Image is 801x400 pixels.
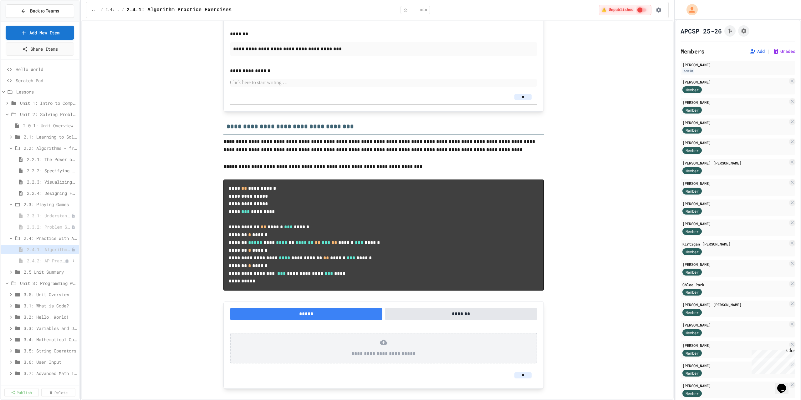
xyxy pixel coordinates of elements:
div: [PERSON_NAME] [682,201,788,206]
span: Member [686,249,699,255]
div: [PERSON_NAME] [682,342,788,348]
span: 3.7: Advanced Math in Python [24,370,77,377]
span: 3.6: User Input [24,359,77,365]
button: Assignment Settings [738,25,749,37]
span: 2.2: Algorithms - from Pseudocode to Flowcharts [24,145,77,151]
div: Chloe Park [682,282,788,287]
button: Back to Teams [6,4,74,18]
span: Member [686,350,699,356]
a: Delete [41,388,76,397]
div: Chat with us now!Close [3,3,43,40]
button: Add [750,48,765,54]
div: [PERSON_NAME] [682,180,788,186]
div: [PERSON_NAME] [682,322,788,328]
span: min [420,8,427,13]
div: [PERSON_NAME] [682,383,788,388]
a: Publish [4,388,39,397]
span: / [101,8,103,13]
span: Member [686,148,699,153]
span: / [122,8,124,13]
span: 2.3.2: Problem Solving Reflection [27,224,71,230]
span: Member [686,269,699,275]
span: 2.1: Learning to Solve Hard Problems [24,134,77,140]
span: 2.4.2: AP Practice Questions [27,257,65,264]
div: Unpublished [65,259,69,263]
span: | [767,48,770,55]
span: Member [686,107,699,113]
span: 2.4.1: Algorithm Practice Exercises [126,6,232,14]
span: Back to Teams [30,8,59,14]
span: Scratch Pad [16,77,77,84]
div: [PERSON_NAME] [682,120,788,125]
a: Share Items [6,42,74,56]
span: Unit 2: Solving Problems in Computer Science [20,111,77,118]
div: Kirtigan [PERSON_NAME] [682,241,788,247]
span: ⚠️ Unpublished [602,8,633,13]
span: Member [686,229,699,234]
span: Member [686,370,699,376]
span: Member [686,168,699,174]
span: Member [686,208,699,214]
iframe: chat widget [749,348,795,374]
button: More options [70,258,77,264]
span: 2.4: Practice with Algorithms [24,235,77,241]
span: 3.0: Unit Overview [24,291,77,298]
a: Add New Item [6,26,74,40]
span: Member [686,310,699,315]
span: 2.4: Practice with Algorithms [105,8,119,13]
div: Unpublished [71,225,75,229]
div: [PERSON_NAME] [682,221,788,226]
span: 3.1: What is Code? [24,302,77,309]
span: Member [686,188,699,194]
span: Member [686,391,699,396]
div: [PERSON_NAME] [PERSON_NAME] [682,302,788,307]
span: 3.3: Variables and Data Types [24,325,77,332]
span: 2.2.3: Visualizing Logic with Flowcharts [27,179,77,185]
span: 2.3: Playing Games [24,201,77,208]
span: Lessons [16,89,77,95]
span: 2.3.1: Understanding Games with Flowcharts [27,212,71,219]
span: Member [686,330,699,336]
span: 3.8: Graphics in Python [24,381,77,388]
div: My Account [680,3,699,17]
div: ⚠️ Students cannot see this content! Click the toggle to publish it and make it visible to your c... [599,5,651,15]
span: Member [686,87,699,93]
span: 2.2.4: Designing Flowcharts [27,190,77,196]
span: 2.0.1: Unit Overview [23,122,77,129]
span: Member [686,289,699,295]
span: Unit 3: Programming with Python [20,280,77,286]
div: [PERSON_NAME] [PERSON_NAME] [682,160,788,166]
span: Member [686,127,699,133]
span: 2.5 Unit Summary [24,269,77,275]
span: 3.5: String Operators [24,347,77,354]
div: [PERSON_NAME] [682,79,788,85]
div: [PERSON_NAME] [682,62,793,68]
span: 2.2.1: The Power of Algorithms [27,156,77,163]
span: Hello World [16,66,77,73]
button: Click to see fork details [724,25,736,37]
button: Grades [773,48,795,54]
div: Unpublished [71,247,75,252]
span: 3.2: Hello, World! [24,314,77,320]
div: [PERSON_NAME] [682,261,788,267]
h2: Members [681,47,705,56]
div: [PERSON_NAME] [682,363,788,368]
span: 2.2.2: Specifying Ideas with Pseudocode [27,167,77,174]
span: Unit 1: Intro to Computer Science [20,100,77,106]
span: ... [91,8,98,13]
iframe: chat widget [775,375,795,394]
div: [PERSON_NAME] [682,99,788,105]
h1: APCSP 25-26 [681,27,722,35]
div: Unpublished [71,214,75,218]
div: [PERSON_NAME] [682,140,788,145]
div: Admin [682,68,694,73]
span: 3.4: Mathematical Operators [24,336,77,343]
span: 2.4.1: Algorithm Practice Exercises [27,246,71,253]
